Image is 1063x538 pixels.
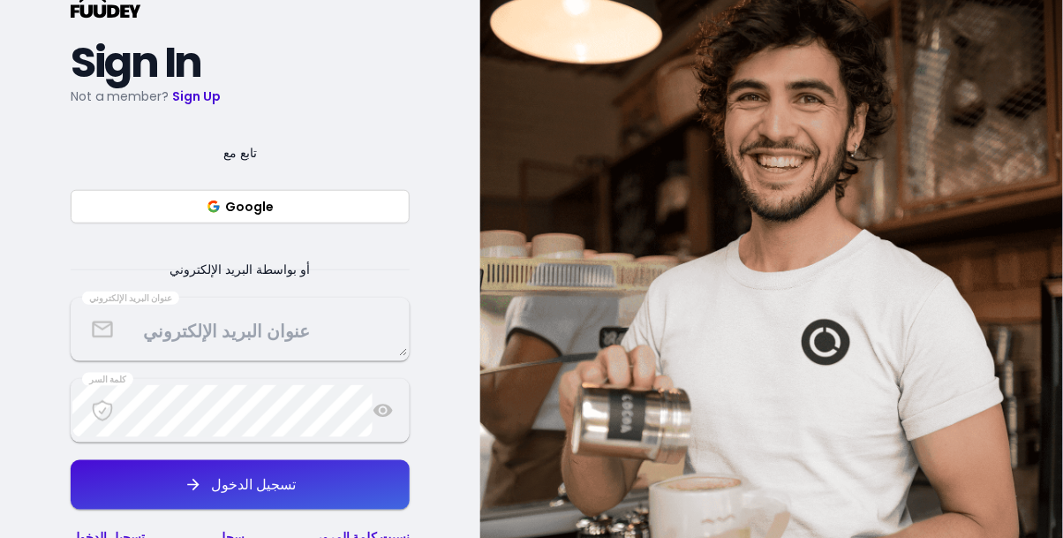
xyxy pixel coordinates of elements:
div: عنوان البريد الإلكتروني [82,292,179,306]
a: Sign Up [172,87,221,105]
p: Not a member? [71,86,410,107]
h2: Sign In [71,47,410,79]
button: تسجيل الدخول [71,460,410,510]
div: تسجيل الدخول [202,478,296,492]
button: Google [71,190,410,224]
span: تابع مع [202,142,278,163]
div: كلمة السر [82,373,133,387]
span: أو بواسطة البريد الإلكتروني [149,259,332,280]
